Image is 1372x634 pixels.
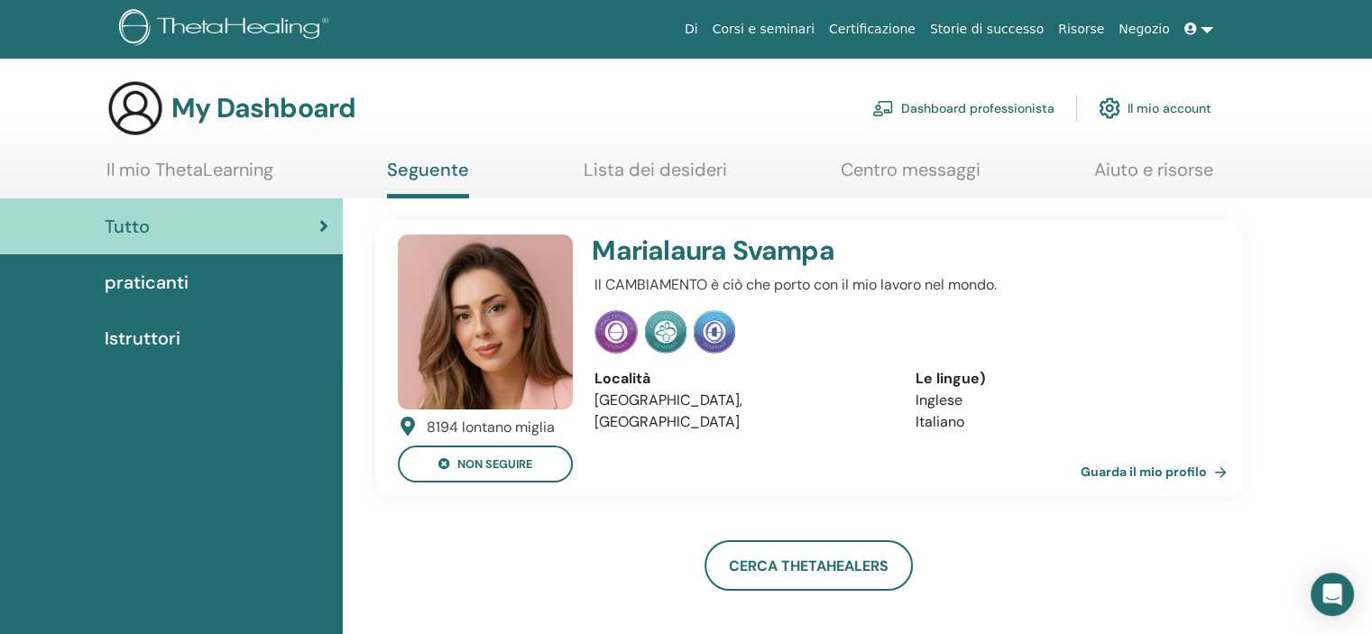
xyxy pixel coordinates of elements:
span: praticanti [105,269,189,296]
img: cog.svg [1099,93,1120,124]
a: Cerca ThetaHealers [704,540,913,591]
div: Open Intercom Messenger [1311,573,1354,616]
a: Guarda il mio profilo [1081,454,1234,490]
span: Tutto [105,213,150,240]
img: logo.png [119,9,335,50]
a: Aiuto e risorse [1094,159,1213,194]
a: Centro messaggi [841,159,981,194]
button: non seguire [398,446,573,482]
h3: My Dashboard [171,92,355,124]
h4: Marialaura Svampa [592,234,1104,267]
span: Istruttori [105,325,180,352]
p: Il CAMBIAMENTO è ciò che porto con il mio lavoro nel mondo. [594,274,1209,296]
a: Risorse [1051,13,1111,46]
li: [GEOGRAPHIC_DATA], [GEOGRAPHIC_DATA] [594,390,888,433]
div: Località [594,368,888,390]
a: Di [677,13,705,46]
a: Negozio [1111,13,1176,46]
a: Il mio ThetaLearning [106,159,273,194]
a: Dashboard professionista [872,88,1054,128]
img: default.jpg [398,234,573,409]
a: Certificazione [822,13,923,46]
a: Corsi e seminari [705,13,822,46]
li: Italiano [916,411,1209,433]
img: chalkboard-teacher.svg [872,100,894,116]
a: Il mio account [1099,88,1211,128]
img: generic-user-icon.jpg [106,79,164,137]
li: Inglese [916,390,1209,411]
div: 8194 lontano miglia [427,417,555,438]
a: Lista dei desideri [584,159,727,194]
a: Seguente [387,159,469,198]
a: Storie di successo [923,13,1051,46]
div: Le lingue) [916,368,1209,390]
